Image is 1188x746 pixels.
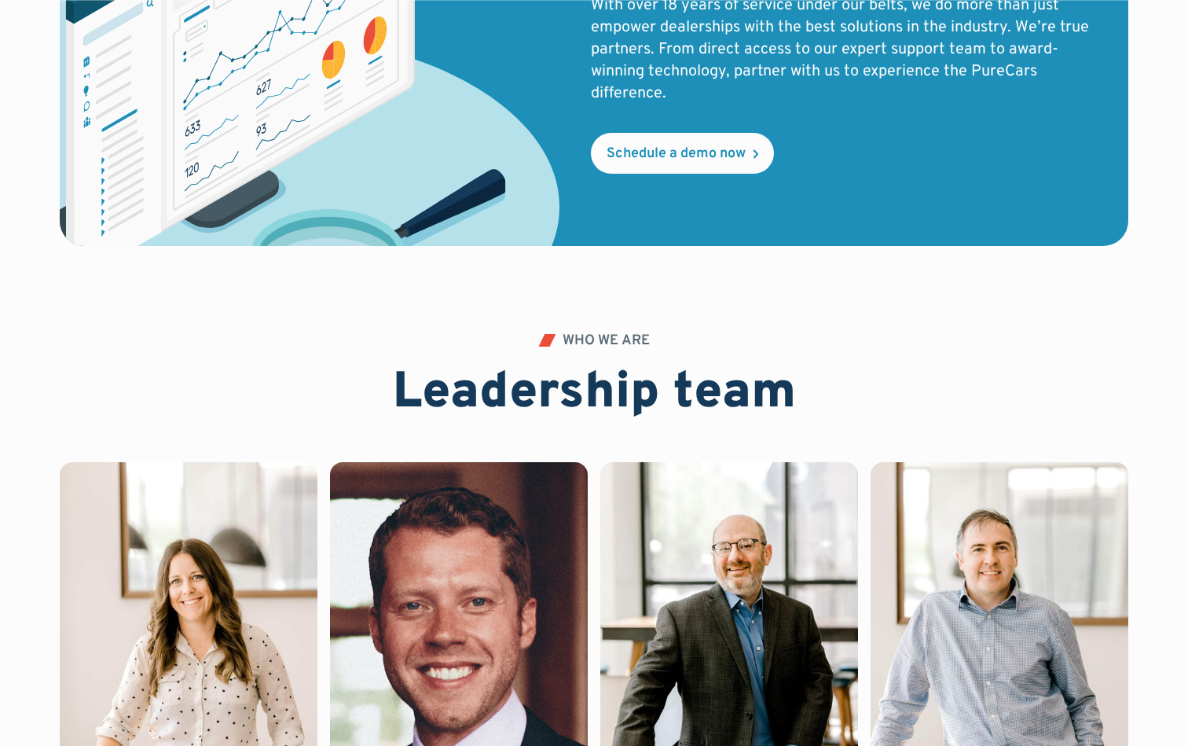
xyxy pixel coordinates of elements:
div: Schedule a demo now [607,147,746,161]
h2: Leadership team [393,364,796,424]
a: Schedule a demo now [591,133,774,174]
div: WHO WE ARE [563,334,650,348]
